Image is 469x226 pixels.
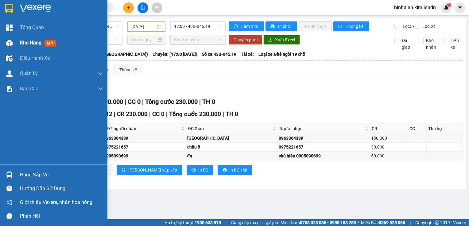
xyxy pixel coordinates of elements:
[268,38,273,43] span: download
[455,2,465,13] button: caret-down
[126,6,131,10] span: plus
[333,21,369,31] button: bar-chartThống kê
[104,135,185,141] div: 0963364339
[258,51,305,58] span: Loại xe: Ghế ngồi 19 chỗ
[104,144,185,150] div: 0975221657
[6,24,13,31] img: dashboard-icon
[444,5,449,10] img: icon-new-feature
[145,98,198,105] span: Tổng cước 230.000
[114,111,115,118] span: |
[122,168,126,173] span: sort-ascending
[427,124,463,134] th: Thu hộ
[20,40,41,46] span: Kho hàng
[123,2,134,13] button: plus
[358,221,359,224] span: ⚪️
[300,220,356,225] strong: 0708 023 035 - 0935 103 250
[410,219,411,226] span: |
[195,220,221,225] strong: 1900 633 818
[187,144,277,150] div: châu ổ
[234,24,239,29] span: sync
[20,212,103,221] div: Phản hồi
[361,219,405,226] span: Miền Bắc
[98,71,103,76] span: down
[128,98,141,105] span: CC 0
[187,135,277,141] div: [GEOGRAPHIC_DATA]
[229,21,264,31] button: syncLàm mới
[6,186,12,191] span: question-circle
[371,144,407,150] div: 30.000
[399,37,414,51] span: Đã giao
[141,6,145,10] span: file-add
[223,111,224,118] span: |
[153,51,197,58] span: Chuyến: (17:00 [DATE])
[104,153,185,159] div: 0905090699
[241,51,254,58] span: Tài xế:
[371,135,407,141] div: 150.000
[218,165,252,175] button: printerIn biên lai
[281,219,356,226] span: Miền Nam
[155,6,159,10] span: aim
[420,23,436,30] span: Lọc CC
[279,153,369,159] div: chú hiền 0905090699
[131,36,156,43] input: Chọn ngày
[5,4,13,13] img: logo-vxr
[448,3,450,7] span: 1
[142,98,144,105] span: |
[192,168,196,173] span: printer
[104,125,180,132] span: SĐT người nhận
[199,98,201,105] span: |
[270,24,276,29] span: printer
[45,40,56,47] span: mới
[20,184,103,193] div: Hướng dẫn sử dụng
[6,213,12,219] span: message
[279,125,364,132] span: Người nhận
[131,23,156,30] input: 12/10/2025
[149,111,151,118] span: |
[152,2,162,13] button: aim
[20,24,44,31] span: Tổng Quan
[103,152,186,160] td: 0905090699
[278,23,292,30] span: In phơi
[103,134,186,143] td: 0963364339
[6,199,12,205] span: notification
[371,153,407,159] div: 50.000
[226,219,227,226] span: |
[188,125,272,132] span: ĐC Giao
[226,111,238,118] span: TH 0
[6,86,13,92] img: solution-icon
[400,23,416,30] span: Lọc CR
[241,23,259,30] span: Làm mới
[138,2,148,13] button: file-add
[379,220,405,225] strong: 0369 525 060
[166,111,168,118] span: |
[117,111,148,118] span: CR 230.000
[299,21,332,31] button: In đơn chọn
[6,40,13,46] img: warehouse-icon
[6,55,13,62] img: warehouse-icon
[165,219,221,226] span: Hỗ trợ kỹ thuật:
[6,70,13,77] img: warehouse-icon
[266,21,297,31] button: printerIn phơi
[103,143,186,152] td: 0975221657
[20,70,38,77] span: Quản Lý
[6,171,13,178] img: warehouse-icon
[263,35,300,45] button: downloadXuất Excel
[229,167,247,173] span: In biên lai
[117,165,182,175] button: sort-ascending[PERSON_NAME] sắp xếp
[174,35,222,44] span: Chọn chuyến
[338,24,343,29] span: bar-chart
[279,144,369,150] div: 0975221657
[408,124,427,134] th: CC
[435,220,439,225] span: copyright
[223,168,227,173] span: printer
[128,167,177,173] span: [PERSON_NAME] sắp xếp
[389,4,441,11] span: binhdinh.kimliendn
[229,35,262,45] button: Chuyển phơi
[187,153,277,159] div: đn
[98,86,103,91] span: down
[231,219,279,226] span: Cung cấp máy in - giấy in:
[370,124,408,134] th: CR
[279,135,369,141] div: 0963364339
[174,22,222,31] span: 17:00 - 43B-045.19
[20,54,50,62] span: Điều hành xe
